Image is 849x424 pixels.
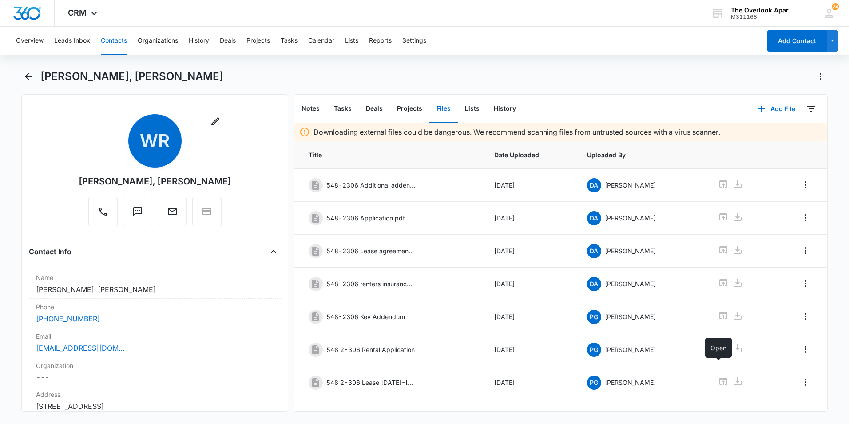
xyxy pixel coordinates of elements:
button: Email [158,197,187,226]
button: Overflow Menu [798,178,813,192]
p: [PERSON_NAME] [605,213,656,223]
span: 24 [832,3,839,10]
td: [DATE] [484,169,576,202]
div: [PERSON_NAME], [PERSON_NAME] [79,175,231,188]
td: [DATE] [484,300,576,333]
p: 548 2-306 Rental Application [326,345,415,354]
span: Uploaded By [587,150,697,160]
button: Actions [813,69,828,84]
button: Tasks [327,95,359,123]
h1: [PERSON_NAME], [PERSON_NAME] [40,70,223,83]
p: 548-2306 Additional addendums.pdf [326,180,415,190]
button: Reports [369,27,392,55]
span: Title [309,150,473,160]
button: Projects [246,27,270,55]
td: [DATE] [484,235,576,268]
span: WR [128,114,182,168]
div: Organization--- [29,357,281,386]
a: Email [158,211,187,218]
p: [PERSON_NAME] [605,180,656,190]
p: 548 2-306 Lease [DATE]-[DATE] [326,378,415,387]
button: Add Contact [767,30,827,52]
p: Downloading external files could be dangerous. We recommend scanning files from untrusted sources... [313,127,720,137]
div: account id [731,14,796,20]
td: [DATE] [484,202,576,235]
span: DA [587,244,601,258]
div: notifications count [832,3,839,10]
span: DA [587,178,601,192]
button: Deals [220,27,236,55]
dd: --- [36,372,274,383]
td: [DATE] [484,366,576,399]
a: [EMAIL_ADDRESS][DOMAIN_NAME] [36,343,125,353]
label: Phone [36,302,274,312]
p: 548-2306 Application.pdf [326,213,405,223]
div: Email[EMAIL_ADDRESS][DOMAIN_NAME] [29,328,281,357]
button: Overflow Menu [798,309,813,324]
button: Call [88,197,118,226]
p: [PERSON_NAME] [605,246,656,256]
button: Deals [359,95,390,123]
label: Organization [36,361,274,370]
button: Organizations [138,27,178,55]
label: Email [36,332,274,341]
div: Open [705,338,732,358]
button: Overflow Menu [798,375,813,389]
span: CRM [68,8,87,17]
button: History [487,95,523,123]
button: Contacts [101,27,127,55]
p: 548-2306 Lease agreement.pdf [326,246,415,256]
span: DA [587,277,601,291]
button: Notes [294,95,327,123]
button: Settings [402,27,426,55]
div: Phone[PHONE_NUMBER] [29,299,281,328]
a: Text [123,211,152,218]
button: Close [266,244,281,259]
label: Address [36,390,274,399]
p: [PERSON_NAME] [605,345,656,354]
button: Overflow Menu [798,244,813,258]
a: Call [88,211,118,218]
button: Calendar [308,27,334,55]
button: Leads Inbox [54,27,90,55]
a: [PHONE_NUMBER] [36,313,100,324]
button: Projects [390,95,429,123]
span: DA [587,211,601,225]
button: Overflow Menu [798,211,813,225]
button: Overflow Menu [798,276,813,291]
button: Tasks [281,27,298,55]
button: Text [123,197,152,226]
p: [PERSON_NAME] [605,312,656,321]
button: Lists [345,27,358,55]
label: Name [36,273,274,282]
span: Date Uploaded [494,150,566,160]
span: PG [587,376,601,390]
p: 548-2306 renters insurance.pdf [326,279,415,288]
button: Lists [458,95,487,123]
button: Filters [804,102,818,116]
p: 548-2306 Key Addendum [326,312,405,321]
button: History [189,27,209,55]
p: [PERSON_NAME] [605,378,656,387]
button: Add File [749,98,804,120]
div: Name[PERSON_NAME], [PERSON_NAME] [29,269,281,299]
div: Address[STREET_ADDRESS] [29,386,281,416]
p: [PERSON_NAME] [605,279,656,288]
span: PG [587,310,601,324]
dd: [STREET_ADDRESS] [36,401,274,412]
button: Overview [16,27,44,55]
td: [DATE] [484,268,576,300]
p: Showing 1-7 of 7 [529,410,581,419]
td: [DATE] [484,333,576,366]
div: account name [731,7,796,14]
dd: [PERSON_NAME], [PERSON_NAME] [36,284,274,295]
button: Back [21,69,35,84]
button: Files [429,95,458,123]
h4: Contact Info [29,246,71,257]
button: Overflow Menu [798,342,813,356]
span: PG [587,343,601,357]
